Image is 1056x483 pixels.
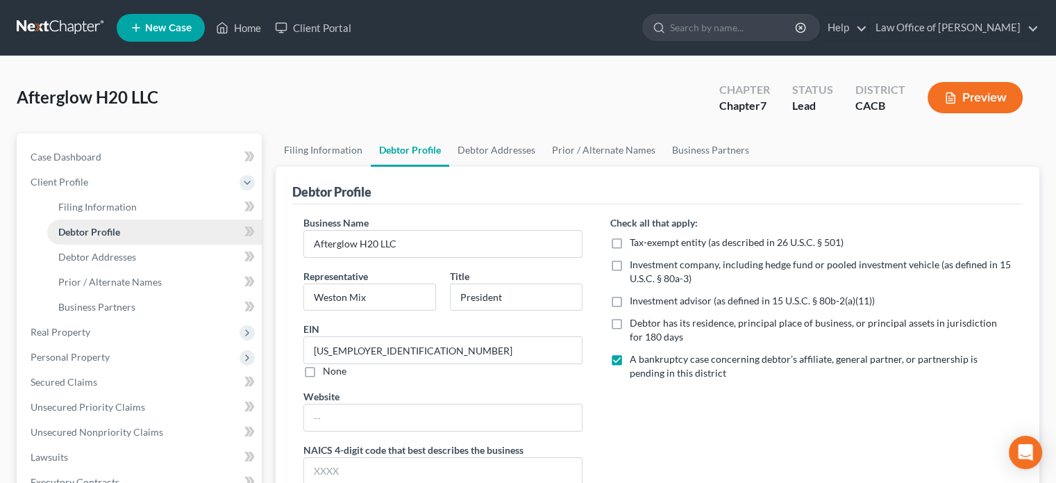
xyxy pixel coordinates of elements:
span: Filing Information [58,201,137,213]
span: A bankruptcy case concerning debtor’s affiliate, general partner, or partnership is pending in th... [630,353,978,379]
span: New Case [145,23,192,33]
span: Lawsuits [31,451,68,463]
span: Business Partners [58,301,135,313]
span: Unsecured Priority Claims [31,401,145,413]
div: Debtor Profile [292,183,371,200]
label: Check all that apply: [610,215,698,230]
span: Client Profile [31,176,88,188]
span: Afterglow H20 LLC [17,87,158,107]
span: Tax-exempt entity (as described in 26 U.S.C. § 501) [630,236,844,248]
a: Debtor Profile [47,220,262,245]
label: Title [450,269,469,284]
span: Debtor has its residence, principal place of business, or principal assets in jurisdiction for 18... [630,317,997,343]
input: Enter title... [451,284,582,311]
div: Chapter [719,98,770,114]
a: Filing Information [47,195,262,220]
a: Client Portal [268,15,358,40]
span: Debtor Addresses [58,251,136,263]
a: Debtor Addresses [449,133,544,167]
span: Secured Claims [31,376,97,388]
input: -- [304,337,582,363]
a: Prior / Alternate Names [544,133,664,167]
a: Debtor Addresses [47,245,262,270]
label: NAICS 4-digit code that best describes the business [303,443,523,457]
label: EIN [303,322,319,336]
a: Lawsuits [19,445,262,470]
input: Search by name... [670,15,797,40]
a: Business Partners [664,133,757,167]
span: Personal Property [31,351,110,363]
div: Open Intercom Messenger [1009,436,1042,469]
label: None [323,364,346,378]
a: Secured Claims [19,370,262,395]
a: Business Partners [47,295,262,320]
label: Business Name [303,215,369,230]
a: Unsecured Priority Claims [19,395,262,420]
label: Website [303,389,340,404]
span: Real Property [31,326,90,338]
span: Debtor Profile [58,226,120,238]
a: Case Dashboard [19,145,262,170]
a: Filing Information [276,133,371,167]
span: Prior / Alternate Names [58,276,162,288]
span: Unsecured Nonpriority Claims [31,426,163,438]
span: Investment advisor (as defined in 15 U.S.C. § 80b-2(a)(11)) [630,295,875,306]
input: Enter representative... [304,284,435,311]
div: Status [792,82,833,98]
a: Debtor Profile [371,133,449,167]
div: District [855,82,905,98]
a: Home [209,15,268,40]
a: Help [821,15,867,40]
label: Representative [303,269,368,284]
div: Chapter [719,82,770,98]
span: Investment company, including hedge fund or pooled investment vehicle (as defined in 15 U.S.C. § ... [630,259,1011,284]
span: 7 [760,99,766,112]
input: Enter name... [304,231,582,257]
div: CACB [855,98,905,114]
button: Preview [928,82,1023,113]
div: Lead [792,98,833,114]
input: -- [304,404,582,431]
a: Law Office of [PERSON_NAME] [869,15,1039,40]
span: Case Dashboard [31,151,101,163]
a: Prior / Alternate Names [47,270,262,295]
a: Unsecured Nonpriority Claims [19,420,262,445]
